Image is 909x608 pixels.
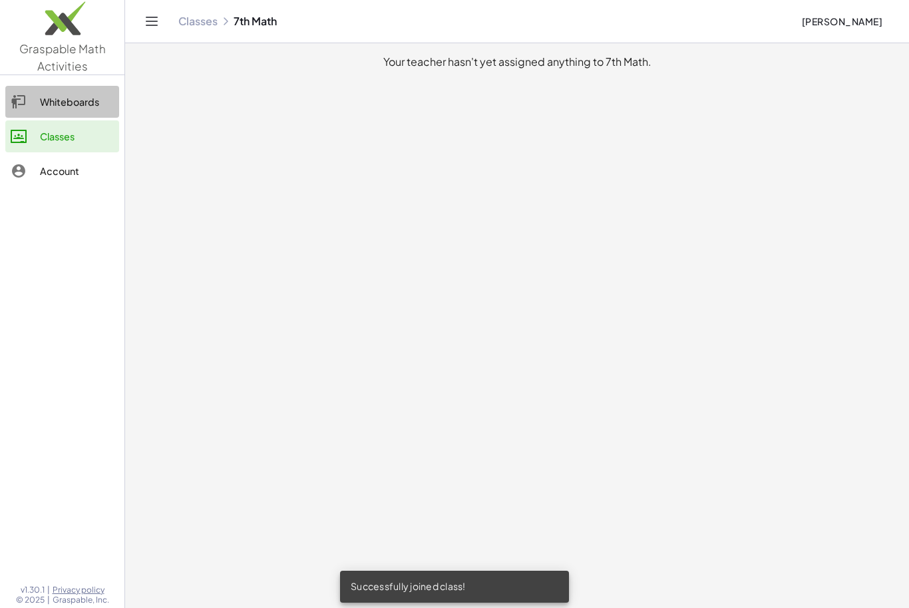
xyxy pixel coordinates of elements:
span: | [47,585,50,595]
a: Privacy policy [53,585,109,595]
span: © 2025 [16,595,45,605]
a: Whiteboards [5,86,119,118]
div: Successfully joined class! [340,571,569,603]
a: Classes [178,15,218,28]
a: Account [5,155,119,187]
a: Classes [5,120,119,152]
div: Account [40,163,114,179]
div: Classes [40,128,114,144]
div: Your teacher hasn't yet assigned anything to 7th Math. [136,54,898,70]
button: [PERSON_NAME] [791,9,893,33]
span: [PERSON_NAME] [801,15,882,27]
button: Toggle navigation [141,11,162,32]
span: Graspable, Inc. [53,595,109,605]
div: Whiteboards [40,94,114,110]
span: v1.30.1 [21,585,45,595]
span: | [47,595,50,605]
span: Graspable Math Activities [19,41,106,73]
